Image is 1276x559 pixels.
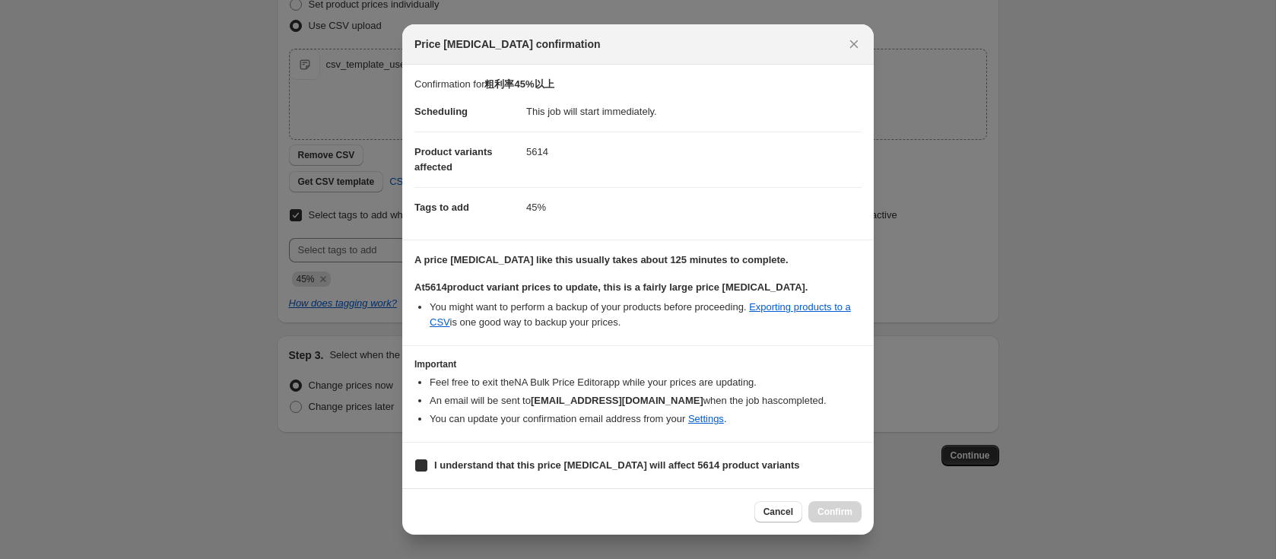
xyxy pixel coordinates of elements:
[430,301,851,328] a: Exporting products to a CSV
[430,411,862,427] li: You can update your confirmation email address from your .
[430,375,862,390] li: Feel free to exit the NA Bulk Price Editor app while your prices are updating.
[414,77,862,92] p: Confirmation for
[414,254,789,265] b: A price [MEDICAL_DATA] like this usually takes about 125 minutes to complete.
[843,33,865,55] button: Close
[430,393,862,408] li: An email will be sent to when the job has completed .
[688,413,724,424] a: Settings
[414,106,468,117] span: Scheduling
[414,281,808,293] b: At 5614 product variant prices to update, this is a fairly large price [MEDICAL_DATA].
[434,459,800,471] b: I understand that this price [MEDICAL_DATA] will affect 5614 product variants
[763,506,793,518] span: Cancel
[484,78,554,90] b: 粗利率45%以上
[531,395,703,406] b: [EMAIL_ADDRESS][DOMAIN_NAME]
[414,37,601,52] span: Price [MEDICAL_DATA] confirmation
[526,92,862,132] dd: This job will start immediately.
[430,300,862,330] li: You might want to perform a backup of your products before proceeding. is one good way to backup ...
[414,202,469,213] span: Tags to add
[526,187,862,227] dd: 45%
[526,132,862,172] dd: 5614
[754,501,802,522] button: Cancel
[414,358,862,370] h3: Important
[414,146,493,173] span: Product variants affected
